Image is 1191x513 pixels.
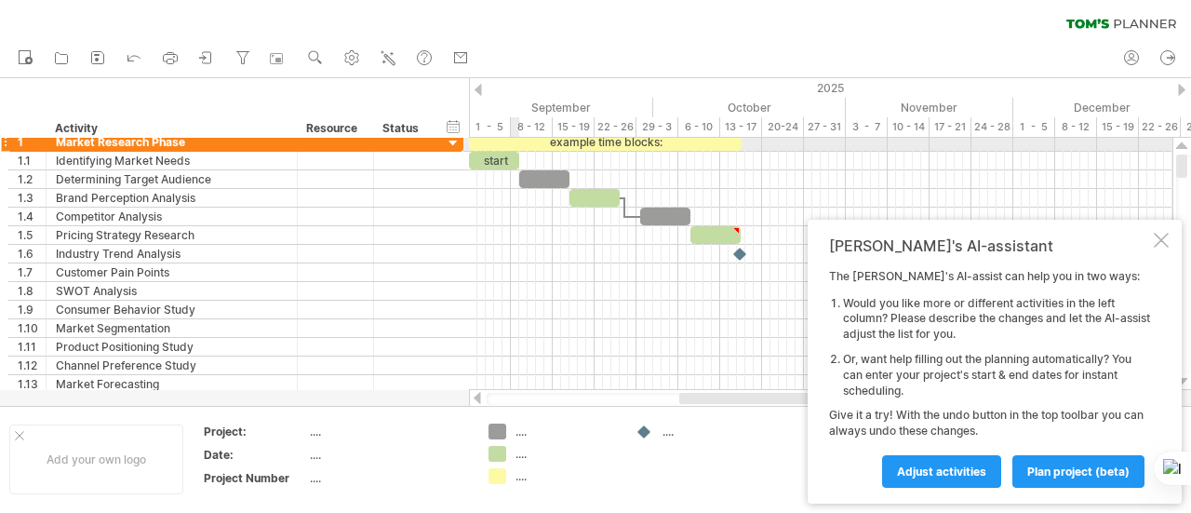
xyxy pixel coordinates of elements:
[18,338,46,356] div: 1.11
[9,425,183,494] div: Add your own logo
[662,424,764,439] div: ....
[204,424,306,439] div: Project:
[511,117,553,137] div: 8 - 12
[56,263,288,281] div: Customer Pain Points
[310,470,466,486] div: ....
[18,226,46,244] div: 1.5
[56,375,288,393] div: Market Forecasting
[56,338,288,356] div: Product Positioning Study
[56,301,288,318] div: Consumer Behavior Study
[18,189,46,207] div: 1.3
[56,152,288,169] div: Identifying Market Needs
[310,424,466,439] div: ....
[762,117,804,137] div: 20-24
[678,117,720,137] div: 6 - 10
[18,319,46,337] div: 1.10
[56,319,288,337] div: Market Segmentation
[56,282,288,300] div: SWOT Analysis
[56,189,288,207] div: Brand Perception Analysis
[843,296,1150,343] li: Would you like more or different activities in the left column? Please describe the changes and l...
[846,98,1013,117] div: November 2025
[1097,117,1139,137] div: 15 - 19
[843,352,1150,398] li: Or, want help filling out the planning automatically? You can enter your project's start & end da...
[930,117,971,137] div: 17 - 21
[804,117,846,137] div: 27 - 31
[18,208,46,225] div: 1.4
[469,117,511,137] div: 1 - 5
[1013,117,1055,137] div: 1 - 5
[595,117,636,137] div: 22 - 26
[204,447,306,463] div: Date:
[18,152,46,169] div: 1.1
[56,357,288,374] div: Channel Preference Study
[897,465,986,479] span: Adjust activities
[888,117,930,137] div: 10 - 14
[469,133,742,151] div: example time blocks:
[306,119,363,138] div: Resource
[56,208,288,225] div: Competitor Analysis
[846,117,888,137] div: 3 - 7
[18,245,46,263] div: 1.6
[653,98,846,117] div: October 2025
[720,117,762,137] div: 13 - 17
[56,133,288,151] div: Market Research Phase
[515,424,617,439] div: ....
[18,301,46,318] div: 1.9
[18,375,46,393] div: 1.13
[971,117,1013,137] div: 24 - 28
[829,236,1150,255] div: [PERSON_NAME]'s AI-assistant
[469,98,653,117] div: September 2025
[829,269,1150,487] div: The [PERSON_NAME]'s AI-assist can help you in two ways: Give it a try! With the undo button in th...
[1012,455,1144,488] a: plan project (beta)
[18,170,46,188] div: 1.2
[636,117,678,137] div: 29 - 3
[56,170,288,188] div: Determining Target Audience
[18,263,46,281] div: 1.7
[56,245,288,263] div: Industry Trend Analysis
[18,282,46,300] div: 1.8
[1139,117,1181,137] div: 22 - 26
[553,117,595,137] div: 15 - 19
[55,119,287,138] div: Activity
[310,447,466,463] div: ....
[469,152,519,169] div: start
[515,468,617,484] div: ....
[18,357,46,374] div: 1.12
[18,133,46,151] div: 1
[204,470,306,486] div: Project Number
[1027,465,1130,479] span: plan project (beta)
[882,455,1001,488] a: Adjust activities
[56,226,288,244] div: Pricing Strategy Research
[515,446,617,462] div: ....
[382,119,423,138] div: Status
[1055,117,1097,137] div: 8 - 12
